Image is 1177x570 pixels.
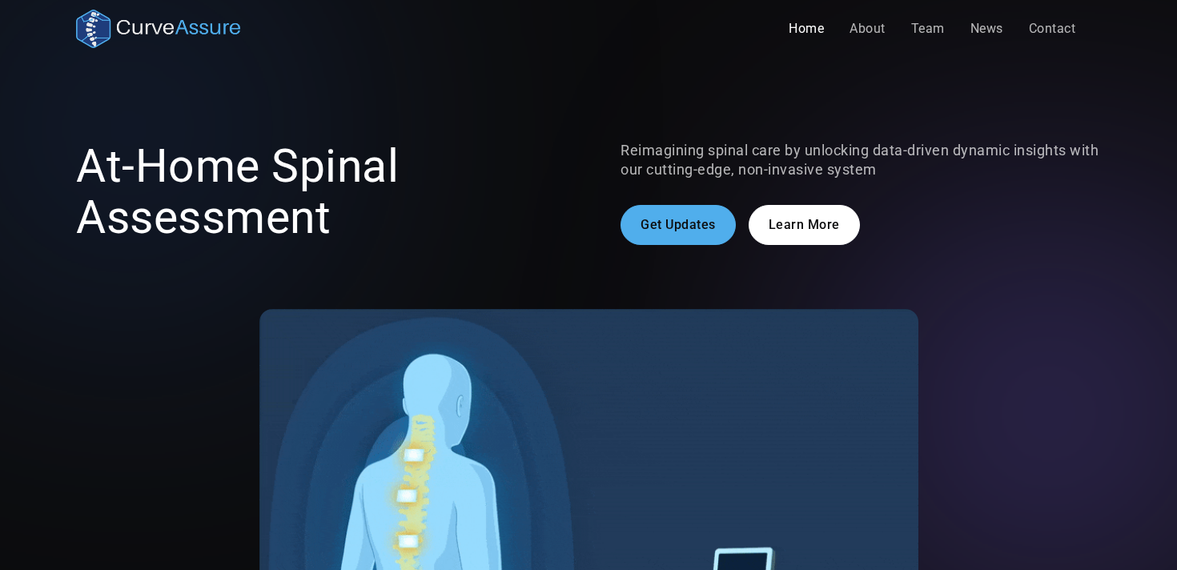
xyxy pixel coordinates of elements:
a: home [76,10,240,48]
a: Get Updates [621,205,736,245]
p: Reimagining spinal care by unlocking data-driven dynamic insights with our cutting-edge, non-inva... [621,141,1101,179]
a: Team [898,13,958,45]
a: Home [776,13,837,45]
h1: At-Home Spinal Assessment [76,141,556,243]
a: Contact [1016,13,1089,45]
a: About [837,13,898,45]
a: Learn More [749,205,860,245]
a: News [958,13,1016,45]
